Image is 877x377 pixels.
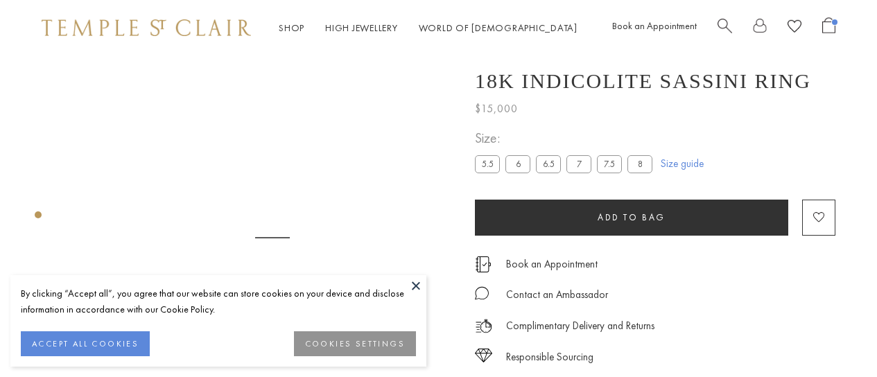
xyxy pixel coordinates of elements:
[627,155,652,173] label: 8
[661,157,704,170] a: Size guide
[566,155,591,173] label: 7
[506,286,608,304] div: Contact an Ambassador
[475,200,788,236] button: Add to bag
[475,127,658,150] span: Size:
[279,21,304,34] a: ShopShop
[21,331,150,356] button: ACCEPT ALL COOKIES
[505,155,530,173] label: 6
[475,155,500,173] label: 5.5
[475,349,492,362] img: icon_sourcing.svg
[788,17,801,39] a: View Wishlist
[612,19,697,32] a: Book an Appointment
[475,100,518,118] span: $15,000
[506,349,593,366] div: Responsible Sourcing
[294,331,416,356] button: COOKIES SETTINGS
[475,256,492,272] img: icon_appointment.svg
[536,155,561,173] label: 6.5
[506,256,598,272] a: Book an Appointment
[597,155,622,173] label: 7.5
[35,208,42,229] div: Product gallery navigation
[475,317,492,335] img: icon_delivery.svg
[419,21,578,34] a: World of [DEMOGRAPHIC_DATA]World of [DEMOGRAPHIC_DATA]
[475,286,489,300] img: MessageIcon-01_2.svg
[598,211,666,223] span: Add to bag
[475,69,811,93] h1: 18K Indicolite Sassini Ring
[718,17,732,39] a: Search
[21,286,416,317] div: By clicking “Accept all”, you agree that our website can store cookies on your device and disclos...
[506,317,654,335] p: Complimentary Delivery and Returns
[42,19,251,36] img: Temple St. Clair
[325,21,398,34] a: High JewelleryHigh Jewellery
[822,17,835,39] a: Open Shopping Bag
[279,19,578,37] nav: Main navigation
